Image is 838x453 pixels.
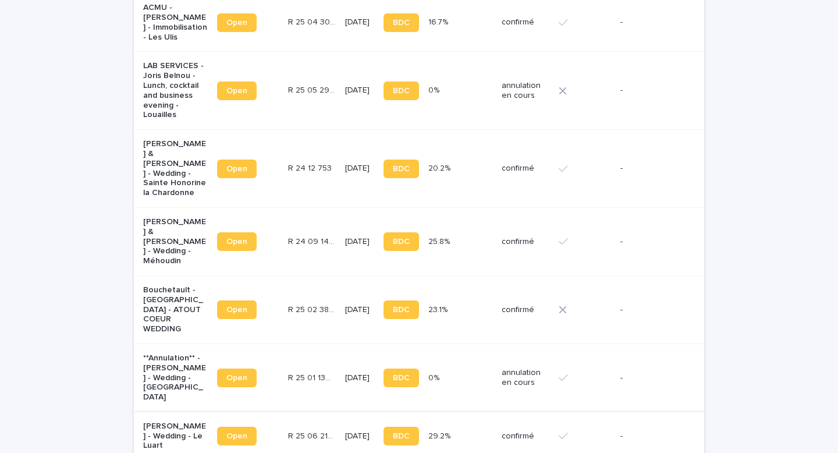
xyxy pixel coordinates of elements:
[384,13,419,32] a: BDC
[143,139,208,198] p: [PERSON_NAME] & [PERSON_NAME] - Wedding - Sainte Honorine la Chardonne
[217,369,257,387] a: Open
[502,237,549,247] p: confirmé
[134,130,704,208] tr: [PERSON_NAME] & [PERSON_NAME] - Wedding - Sainte Honorine la ChardonneOpenR 24 12 753R 24 12 753 ...
[226,374,247,382] span: Open
[345,305,374,315] p: [DATE]
[393,306,410,314] span: BDC
[393,19,410,27] span: BDC
[384,82,419,100] a: BDC
[384,232,419,251] a: BDC
[143,422,208,451] p: [PERSON_NAME] - Wedding - Le Luart
[134,207,704,275] tr: [PERSON_NAME] & [PERSON_NAME] - Wedding - MéhoudinOpenR 24 09 1405R 24 09 1405 [DATE]BDC25.8%25.8...
[393,165,410,173] span: BDC
[217,300,257,319] a: Open
[217,82,257,100] a: Open
[620,17,685,27] p: -
[620,86,685,95] p: -
[384,369,419,387] a: BDC
[428,161,453,174] p: 20.2%
[502,305,549,315] p: confirmé
[428,83,442,95] p: 0%
[428,303,450,315] p: 23.1%
[345,17,374,27] p: [DATE]
[345,237,374,247] p: [DATE]
[226,165,247,173] span: Open
[502,81,549,101] p: annulation en cours
[393,432,410,440] span: BDC
[384,427,419,445] a: BDC
[345,373,374,383] p: [DATE]
[288,429,338,441] p: R 25 06 2191
[143,285,208,334] p: Bouchetault - [GEOGRAPHIC_DATA] - ATOUT COEUR WEDDING
[143,217,208,266] p: [PERSON_NAME] & [PERSON_NAME] - Wedding - Méhoudin
[288,235,338,247] p: R 24 09 1405
[345,164,374,174] p: [DATE]
[345,86,374,95] p: [DATE]
[288,161,334,174] p: R 24 12 753
[217,427,257,445] a: Open
[226,432,247,440] span: Open
[620,237,685,247] p: -
[143,3,208,42] p: ACMU - [PERSON_NAME] - Immobilisation - Les Ulis
[288,371,338,383] p: R 25 01 1309
[620,305,685,315] p: -
[620,431,685,441] p: -
[384,160,419,178] a: BDC
[134,344,704,412] tr: **Annulation** - [PERSON_NAME] - Wedding - [GEOGRAPHIC_DATA]OpenR 25 01 1309R 25 01 1309 [DATE]BD...
[428,235,452,247] p: 25.8%
[345,431,374,441] p: [DATE]
[226,306,247,314] span: Open
[428,429,453,441] p: 29.2%
[620,164,685,174] p: -
[393,87,410,95] span: BDC
[217,232,257,251] a: Open
[502,431,549,441] p: confirmé
[134,52,704,130] tr: LAB SERVICES - Joris Belnou - Lunch, cocktail and business evening - LouaillesOpenR 25 05 2910R 2...
[502,17,549,27] p: confirmé
[143,353,208,402] p: **Annulation** - [PERSON_NAME] - Wedding - [GEOGRAPHIC_DATA]
[384,300,419,319] a: BDC
[288,83,338,95] p: R 25 05 2910
[226,238,247,246] span: Open
[217,13,257,32] a: Open
[288,15,338,27] p: R 25 04 3097
[226,87,247,95] span: Open
[226,19,247,27] span: Open
[502,164,549,174] p: confirmé
[134,275,704,344] tr: Bouchetault - [GEOGRAPHIC_DATA] - ATOUT COEUR WEDDINGOpenR 25 02 3867R 25 02 3867 [DATE]BDC23.1%2...
[393,374,410,382] span: BDC
[143,61,208,120] p: LAB SERVICES - Joris Belnou - Lunch, cocktail and business evening - Louailles
[502,368,549,388] p: annulation en cours
[428,15,450,27] p: 16.7%
[288,303,338,315] p: R 25 02 3867
[393,238,410,246] span: BDC
[217,160,257,178] a: Open
[428,371,442,383] p: 0%
[620,373,685,383] p: -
